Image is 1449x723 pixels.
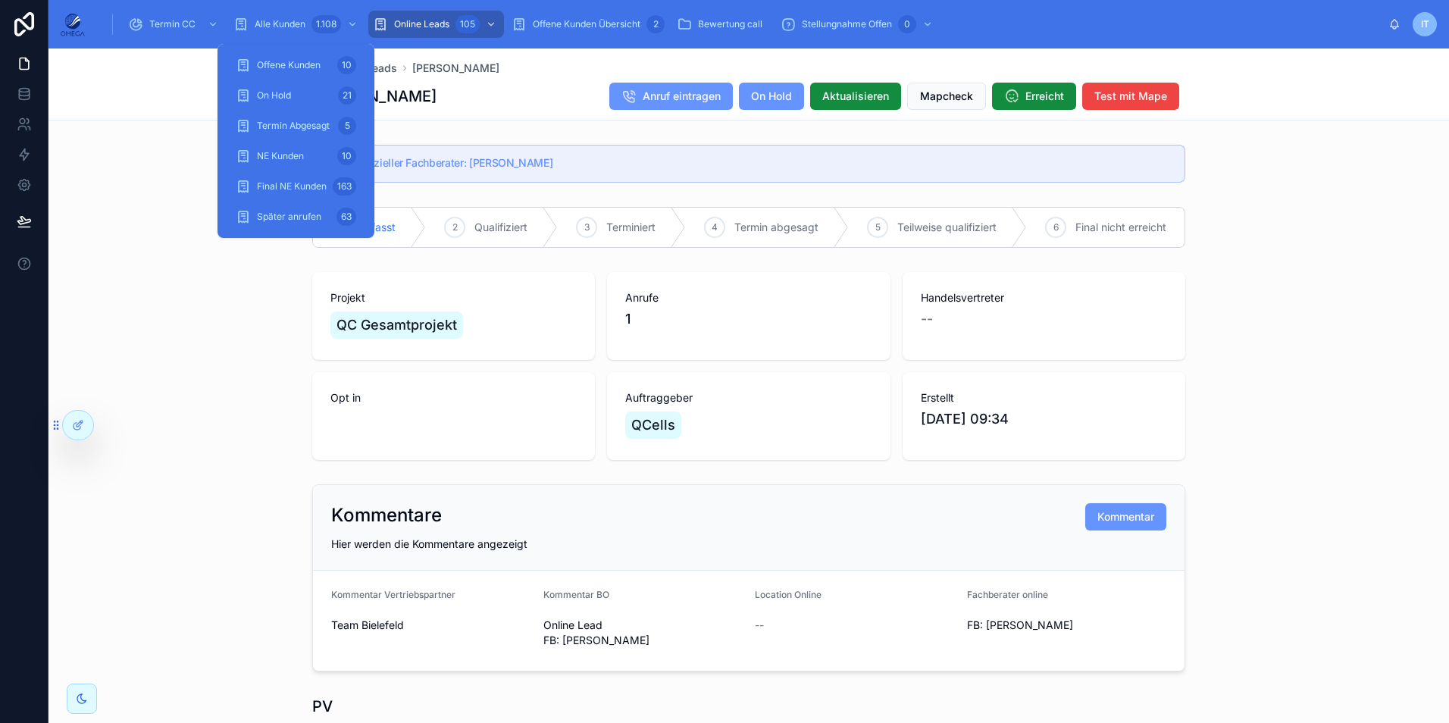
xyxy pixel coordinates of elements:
[336,208,356,226] div: 63
[992,83,1076,110] button: Erreicht
[338,86,356,105] div: 21
[543,618,743,648] span: Online Lead FB: [PERSON_NAME]
[337,147,356,165] div: 10
[257,120,330,132] span: Termin Abgesagt
[257,59,321,71] span: Offene Kunden
[311,15,341,33] div: 1.108
[672,11,773,38] a: Bewertung call
[907,83,986,110] button: Mapcheck
[452,221,458,233] span: 2
[61,12,85,36] img: App logo
[625,290,872,305] span: Anrufe
[1097,509,1154,524] span: Kommentar
[776,11,940,38] a: Stellungnahme Offen0
[698,18,762,30] span: Bewertung call
[1094,89,1167,104] span: Test mit Mape
[646,15,665,33] div: 2
[337,56,356,74] div: 10
[1085,503,1166,531] button: Kommentar
[255,18,305,30] span: Alle Kunden
[584,221,590,233] span: 3
[394,18,449,30] span: Online Leads
[455,15,480,33] div: 105
[227,173,365,200] a: Final NE Kunden163
[124,11,226,38] a: Termin CC
[1082,83,1179,110] button: Test mit Mape
[606,220,656,235] span: Terminiert
[755,618,764,633] span: --
[257,89,291,102] span: On Hold
[257,150,304,162] span: NE Kunden
[331,589,455,600] span: Kommentar Vertriebspartner
[631,415,675,436] span: QCells
[920,89,973,104] span: Mapcheck
[810,83,901,110] button: Aktualisieren
[330,390,577,405] span: Opt in
[336,315,457,336] span: QC Gesamtprojekt
[898,15,916,33] div: 0
[338,117,356,135] div: 5
[712,221,718,233] span: 4
[346,158,1172,168] h5: Potenzieller Fachberater: Dimitri Schulte - van Eeuwen
[967,618,1167,633] span: FB: [PERSON_NAME]
[227,112,365,139] a: Termin Abgesagt5
[149,18,196,30] span: Termin CC
[312,86,437,107] h1: [PERSON_NAME]
[227,52,365,79] a: Offene Kunden10
[227,82,365,109] a: On Hold21
[921,308,933,330] span: --
[1053,221,1059,233] span: 6
[751,89,792,104] span: On Hold
[802,18,892,30] span: Stellungnahme Offen
[474,220,527,235] span: Qualifiziert
[543,589,609,600] span: Kommentar BO
[739,83,804,110] button: On Hold
[330,290,577,305] span: Projekt
[227,203,365,230] a: Später anrufen63
[361,220,396,235] span: Erfasst
[97,8,1388,41] div: scrollable content
[1421,18,1429,30] span: IT
[625,390,872,405] span: Auftraggeber
[257,211,321,223] span: Später anrufen
[331,618,531,633] span: Team Bielefeld
[257,180,327,192] span: Final NE Kunden
[734,220,818,235] span: Termin abgesagt
[333,177,356,196] div: 163
[875,221,881,233] span: 5
[643,89,721,104] span: Anruf eintragen
[331,503,442,527] h2: Kommentare
[921,390,1167,405] span: Erstellt
[1025,89,1064,104] span: Erreicht
[609,83,733,110] button: Anruf eintragen
[412,61,499,76] a: [PERSON_NAME]
[921,290,1167,305] span: Handelsvertreter
[625,308,631,330] span: 1
[1075,220,1166,235] span: Final nicht erreicht
[921,408,1167,430] span: [DATE] 09:34
[822,89,889,104] span: Aktualisieren
[312,696,333,717] h1: PV
[897,220,997,235] span: Teilweise qualifiziert
[229,11,365,38] a: Alle Kunden1.108
[331,537,527,550] span: Hier werden die Kommentare angezeigt
[507,11,669,38] a: Offene Kunden Übersicht2
[755,589,822,600] span: Location Online
[967,589,1048,600] span: Fachberater online
[368,11,504,38] a: Online Leads105
[533,18,640,30] span: Offene Kunden Übersicht
[227,142,365,170] a: NE Kunden10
